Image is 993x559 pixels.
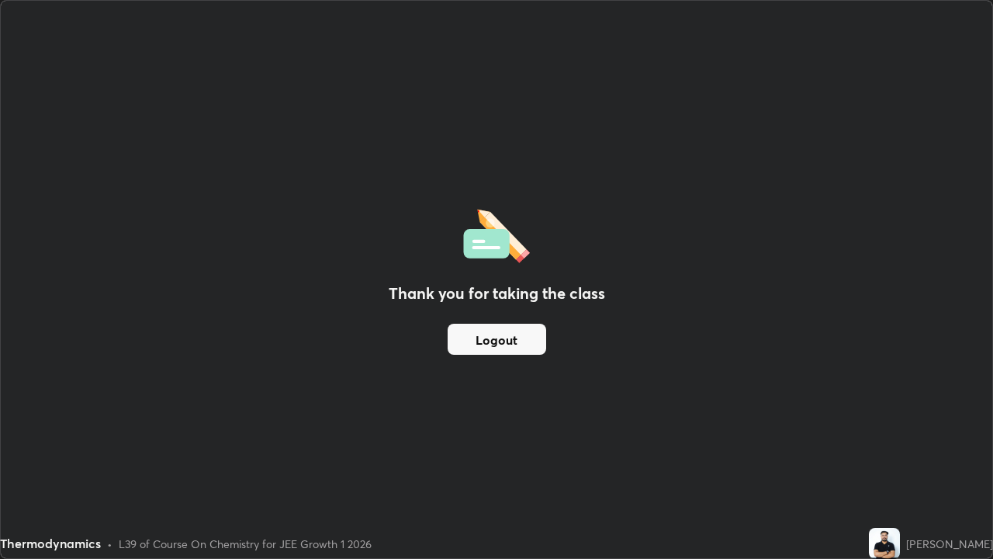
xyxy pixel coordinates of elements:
[448,324,546,355] button: Logout
[906,536,993,552] div: [PERSON_NAME]
[389,282,605,305] h2: Thank you for taking the class
[119,536,372,552] div: L39 of Course On Chemistry for JEE Growth 1 2026
[107,536,112,552] div: •
[463,204,530,263] img: offlineFeedback.1438e8b3.svg
[869,528,900,559] img: 6ceccd1d69684b2a9b2e6d3e9d241e6d.jpg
